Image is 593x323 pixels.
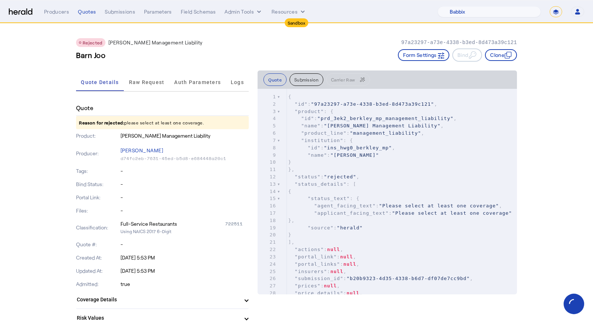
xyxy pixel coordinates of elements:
[76,207,119,214] p: Files:
[258,246,277,253] div: 22
[288,109,334,114] span: : {
[326,73,370,86] button: Carrier Raw
[324,283,337,288] span: null
[272,8,306,15] button: Resources dropdown menu
[452,48,482,62] button: Bind
[324,123,441,128] span: "[PERSON_NAME] Management Liability"
[295,261,340,267] span: "portal_links"
[324,174,356,179] span: "rejected"
[295,276,343,281] span: "submission_id"
[295,101,308,107] span: "id"
[258,115,277,122] div: 4
[288,239,295,245] span: ],
[288,247,343,252] span: : ,
[9,8,32,15] img: Herald Logo
[258,231,277,239] div: 20
[258,261,277,268] div: 24
[379,203,499,208] span: "Please select at least one coverage"
[78,8,96,15] div: Quotes
[76,291,249,308] mat-expansion-panel-header: Coverage Details
[314,210,389,216] span: "applicant_facing_text"
[327,247,340,252] span: null
[44,8,69,15] div: Producers
[258,108,277,115] div: 3
[76,267,119,275] p: Updated At:
[77,314,239,322] mat-panel-title: Risk Values
[121,145,249,156] p: [PERSON_NAME]
[83,40,103,45] span: Rejected
[288,174,359,179] span: : ,
[258,122,277,130] div: 5
[288,138,353,143] span: : {
[76,116,249,129] p: please select at least one coverage.
[79,120,124,125] span: Reason for rejected:
[295,247,324,252] span: "actions"
[76,132,119,139] p: Product:
[121,267,249,275] p: [DATE] 5:53 PM
[258,217,277,224] div: 18
[258,202,277,210] div: 16
[308,145,320,150] span: "id"
[121,280,249,288] p: true
[76,150,119,157] p: Producer:
[288,261,359,267] span: : ,
[288,276,473,281] span: : ,
[258,268,277,275] div: 25
[308,225,334,231] span: "source"
[258,195,277,202] div: 15
[258,253,277,261] div: 23
[258,93,277,101] div: 1
[288,269,346,274] span: : ,
[343,261,356,267] span: null
[258,173,277,181] div: 12
[258,89,517,294] herald-code-block: quote
[258,159,277,166] div: 10
[295,181,346,187] span: "status_details"
[77,296,239,304] mat-panel-title: Coverage Details
[258,275,277,282] div: 26
[288,145,395,150] span: : ,
[258,282,277,290] div: 27
[346,276,470,281] span: "b20b9323-4d35-4338-b6d7-df07de7cc9bd"
[392,210,512,216] span: "Please select at least one coverage"
[258,188,277,195] div: 14
[76,254,119,261] p: Created At:
[258,290,277,297] div: 28
[76,241,119,248] p: Quote #:
[181,8,216,15] div: Field Schemas
[288,101,437,107] span: : ,
[301,116,314,121] span: "id"
[144,8,172,15] div: Parameters
[258,152,277,159] div: 9
[485,49,517,61] button: Clone
[121,228,249,235] p: Using NAICS 2017 6-Digit
[231,80,244,85] span: Logs
[317,116,454,121] span: "prd_3ek2_berkley_mp_management_liability"
[288,290,363,296] span: : ,
[295,109,324,114] span: "product"
[295,290,343,296] span: "price_details"
[288,254,356,260] span: : ,
[174,80,221,85] span: Auth Parameters
[285,18,309,27] div: Sandbox
[121,181,249,188] p: -
[76,50,105,60] h3: Barn Joo
[324,145,392,150] span: "ins_hwg0_berkley_mp"
[290,73,323,86] button: Submission
[288,130,424,136] span: : ,
[258,210,277,217] div: 17
[288,283,340,288] span: : ,
[105,8,135,15] div: Submissions
[258,137,277,144] div: 7
[295,254,337,260] span: "portal_link"
[301,138,344,143] span: "institution"
[121,241,249,248] p: -
[288,167,295,172] span: },
[121,220,177,228] div: Full-Service Restaurants
[308,152,327,158] span: "name"
[224,8,263,15] button: internal dropdown menu
[121,254,249,261] p: [DATE] 5:53 PM
[288,196,359,201] span: : {
[337,225,363,231] span: "herald"
[288,94,291,99] span: {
